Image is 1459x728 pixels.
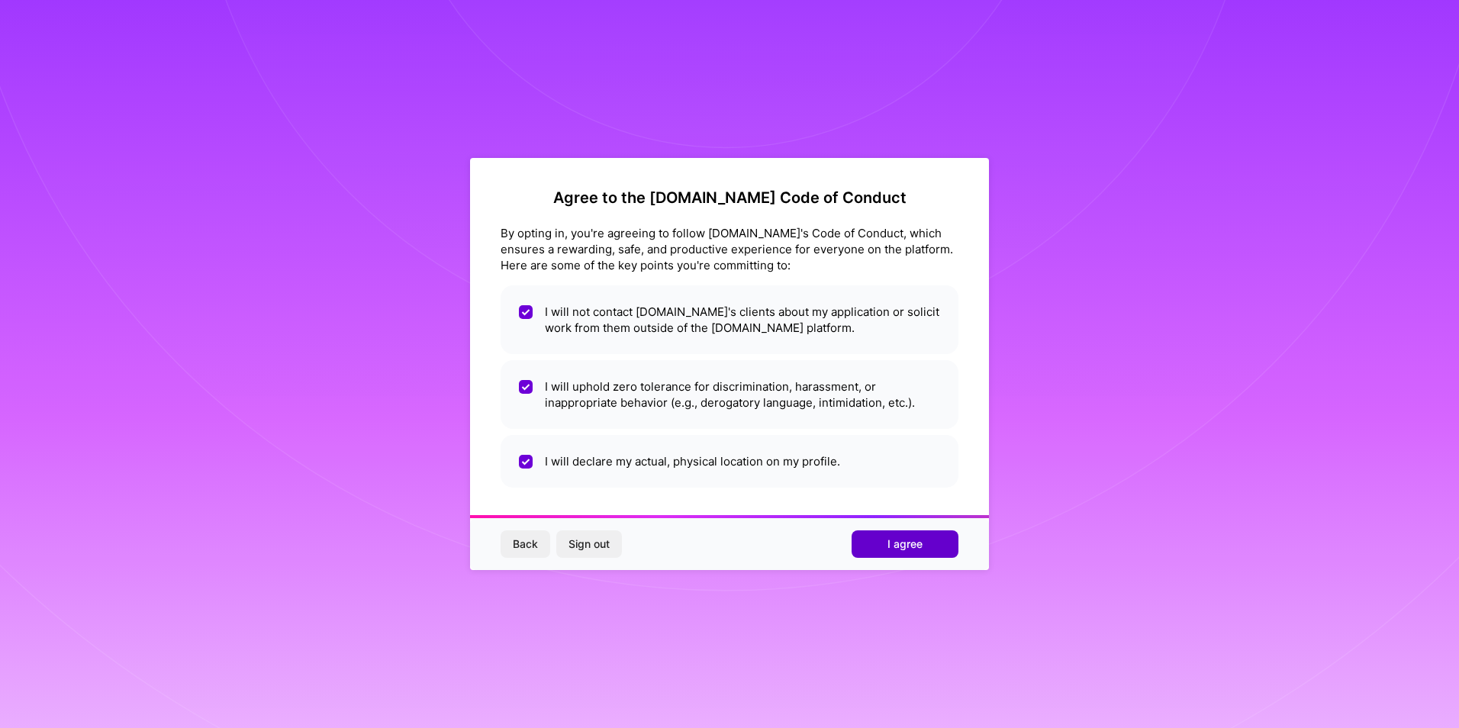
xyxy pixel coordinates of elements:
span: Sign out [568,536,610,552]
h2: Agree to the [DOMAIN_NAME] Code of Conduct [501,188,958,207]
span: Back [513,536,538,552]
button: Back [501,530,550,558]
button: Sign out [556,530,622,558]
button: I agree [852,530,958,558]
li: I will not contact [DOMAIN_NAME]'s clients about my application or solicit work from them outside... [501,285,958,354]
li: I will uphold zero tolerance for discrimination, harassment, or inappropriate behavior (e.g., der... [501,360,958,429]
span: I agree [887,536,923,552]
div: By opting in, you're agreeing to follow [DOMAIN_NAME]'s Code of Conduct, which ensures a rewardin... [501,225,958,273]
li: I will declare my actual, physical location on my profile. [501,435,958,488]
